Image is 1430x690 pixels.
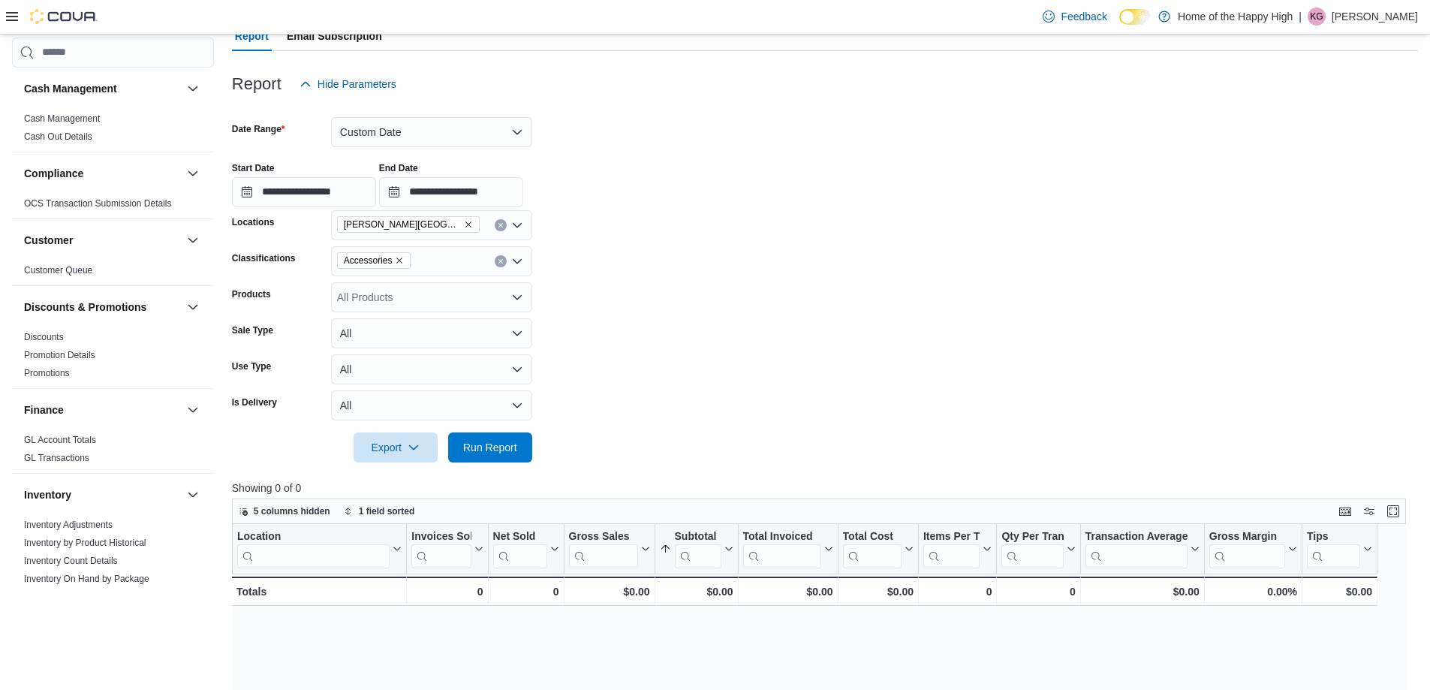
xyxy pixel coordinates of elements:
div: Discounts & Promotions [12,328,214,388]
button: Run Report [448,432,532,463]
div: Gross Margin [1209,530,1285,568]
span: Export [363,432,429,463]
button: Finance [184,401,202,419]
div: Transaction Average [1085,530,1188,544]
label: Use Type [232,360,271,372]
div: Gross Margin [1209,530,1285,544]
p: Showing 0 of 0 [232,481,1418,496]
span: 1 field sorted [359,505,415,517]
button: Keyboard shortcuts [1336,502,1354,520]
span: Estevan - Estevan Plaza - Fire & Flower [337,216,480,233]
button: All [331,354,532,384]
div: 0 [411,583,483,601]
div: Total Invoiced [742,530,820,544]
label: End Date [379,162,418,174]
div: Total Invoiced [742,530,820,568]
h3: Compliance [24,166,83,181]
div: Compliance [12,194,214,218]
label: Date Range [232,123,285,135]
button: Inventory [184,486,202,504]
button: Custom Date [331,117,532,147]
div: Qty Per Transaction [1001,530,1063,544]
span: GL Account Totals [24,434,96,446]
span: Run Report [463,440,517,455]
div: $0.00 [1307,583,1372,601]
div: $0.00 [1085,583,1200,601]
div: Location [237,530,390,544]
span: Inventory Adjustments [24,519,113,531]
img: Cova [30,9,98,24]
button: Clear input [495,255,507,267]
button: Discounts & Promotions [24,300,181,315]
button: Hide Parameters [294,69,402,99]
h3: Customer [24,233,73,248]
span: Feedback [1061,9,1106,24]
span: [PERSON_NAME][GEOGRAPHIC_DATA] - Fire & Flower [344,217,461,232]
label: Classifications [232,252,296,264]
button: Total Cost [842,530,913,568]
div: Items Per Transaction [923,530,980,544]
p: | [1299,8,1302,26]
a: Feedback [1037,2,1112,32]
a: Inventory by Product Historical [24,538,146,548]
a: Inventory On Hand by Package [24,574,149,584]
div: Finance [12,431,214,473]
div: Items Per Transaction [923,530,980,568]
span: 5 columns hidden [254,505,330,517]
span: Dark Mode [1119,25,1120,26]
span: Accessories [337,252,411,269]
span: OCS Transaction Submission Details [24,197,172,209]
div: Krystle Glover [1308,8,1326,26]
button: Total Invoiced [742,530,832,568]
button: Customer [24,233,181,248]
span: Customer Queue [24,264,92,276]
div: $0.00 [742,583,832,601]
a: Customer Queue [24,265,92,276]
div: Tips [1307,530,1360,544]
button: Compliance [184,164,202,182]
button: Compliance [24,166,181,181]
a: GL Transactions [24,453,89,463]
h3: Finance [24,402,64,417]
a: Discounts [24,332,64,342]
div: Invoices Sold [411,530,471,544]
button: Qty Per Transaction [1001,530,1075,568]
button: Remove Estevan - Estevan Plaza - Fire & Flower from selection in this group [464,220,473,229]
span: Email Subscription [287,21,382,51]
button: Open list of options [511,255,523,267]
div: 0 [923,583,992,601]
button: Clear input [495,219,507,231]
div: 0 [1001,583,1075,601]
button: Open list of options [511,219,523,231]
label: Products [232,288,271,300]
button: Tips [1307,530,1372,568]
a: Promotion Details [24,350,95,360]
div: Subtotal [674,530,721,544]
button: Finance [24,402,181,417]
button: Net Sold [492,530,558,568]
div: Subtotal [674,530,721,568]
a: Inventory Adjustments [24,520,113,530]
a: Cash Out Details [24,131,92,142]
h3: Report [232,75,281,93]
a: Promotions [24,368,70,378]
button: Open list of options [511,291,523,303]
button: Invoices Sold [411,530,483,568]
button: All [331,318,532,348]
button: All [331,390,532,420]
div: $0.00 [568,583,649,601]
button: Location [237,530,402,568]
button: 1 field sorted [338,502,421,520]
span: Cash Management [24,113,100,125]
button: Display options [1360,502,1378,520]
button: Customer [184,231,202,249]
div: Total Cost [842,530,901,544]
button: Export [354,432,438,463]
input: Press the down key to open a popover containing a calendar. [232,177,376,207]
span: Promotions [24,367,70,379]
span: Hide Parameters [318,77,396,92]
div: $0.00 [842,583,913,601]
a: Cash Management [24,113,100,124]
div: Gross Sales [568,530,637,544]
span: Cash Out Details [24,131,92,143]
